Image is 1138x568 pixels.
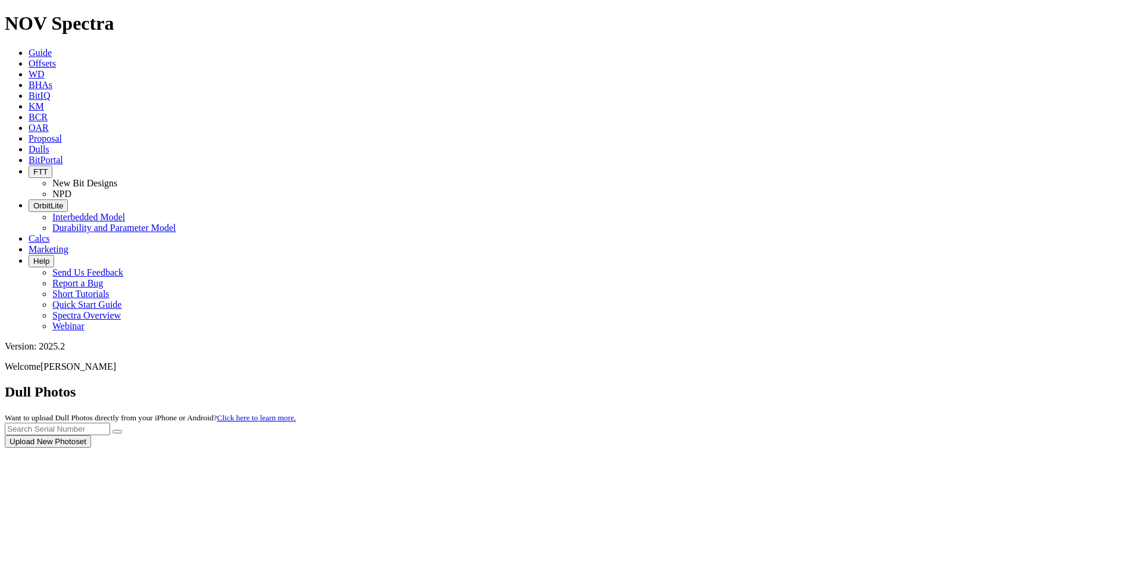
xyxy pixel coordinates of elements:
button: Upload New Photoset [5,435,91,448]
a: Quick Start Guide [52,299,121,310]
a: KM [29,101,44,111]
a: Proposal [29,133,62,143]
a: NPD [52,189,71,199]
a: Calcs [29,233,50,244]
span: [PERSON_NAME] [40,361,116,372]
button: FTT [29,166,52,178]
span: OrbitLite [33,201,63,210]
a: Click here to learn more. [217,413,296,422]
a: Dulls [29,144,49,154]
input: Search Serial Number [5,423,110,435]
a: Offsets [29,58,56,68]
a: BCR [29,112,48,122]
h1: NOV Spectra [5,13,1133,35]
h2: Dull Photos [5,384,1133,400]
a: BHAs [29,80,52,90]
a: Send Us Feedback [52,267,123,277]
a: WD [29,69,45,79]
a: OAR [29,123,49,133]
a: Report a Bug [52,278,103,288]
a: Spectra Overview [52,310,121,320]
a: Interbedded Model [52,212,125,222]
button: Help [29,255,54,267]
span: Help [33,257,49,266]
a: Marketing [29,244,68,254]
p: Welcome [5,361,1133,372]
div: Version: 2025.2 [5,341,1133,352]
a: Short Tutorials [52,289,110,299]
a: BitPortal [29,155,63,165]
a: Webinar [52,321,85,331]
small: Want to upload Dull Photos directly from your iPhone or Android? [5,413,296,422]
button: OrbitLite [29,199,68,212]
a: New Bit Designs [52,178,117,188]
a: BitIQ [29,90,50,101]
a: Guide [29,48,52,58]
a: Durability and Parameter Model [52,223,176,233]
span: FTT [33,167,48,176]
